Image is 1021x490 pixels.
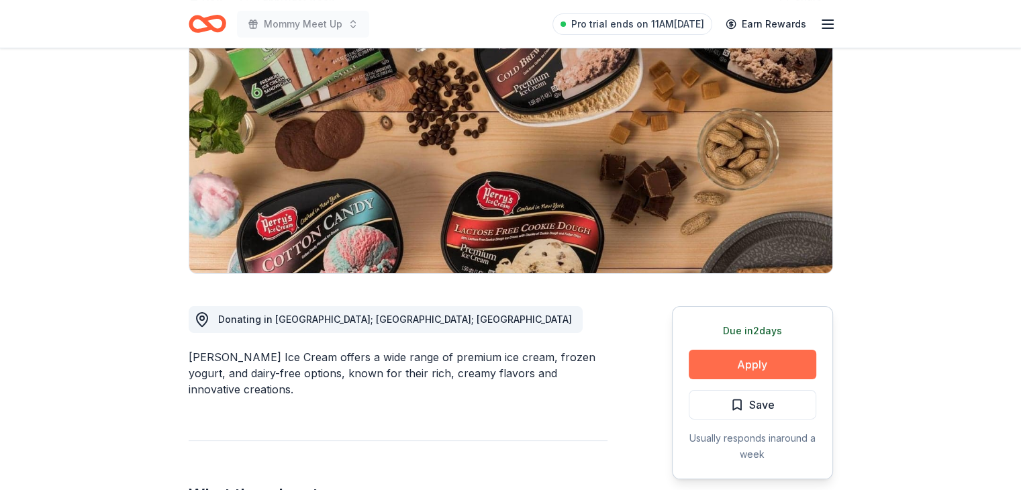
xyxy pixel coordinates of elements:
img: Image for Perry's Ice Cream [189,17,832,273]
div: Due in 2 days [689,323,816,339]
button: Save [689,390,816,420]
span: Save [749,396,775,413]
span: Pro trial ends on 11AM[DATE] [571,16,704,32]
span: Mommy Meet Up [264,16,342,32]
a: Home [189,8,226,40]
div: [PERSON_NAME] Ice Cream offers a wide range of premium ice cream, frozen yogurt, and dairy-free o... [189,349,607,397]
a: Earn Rewards [718,12,814,36]
a: Pro trial ends on 11AM[DATE] [552,13,712,35]
span: Donating in [GEOGRAPHIC_DATA]; [GEOGRAPHIC_DATA]; [GEOGRAPHIC_DATA] [218,313,572,325]
div: Usually responds in around a week [689,430,816,462]
button: Apply [689,350,816,379]
button: Mommy Meet Up [237,11,369,38]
